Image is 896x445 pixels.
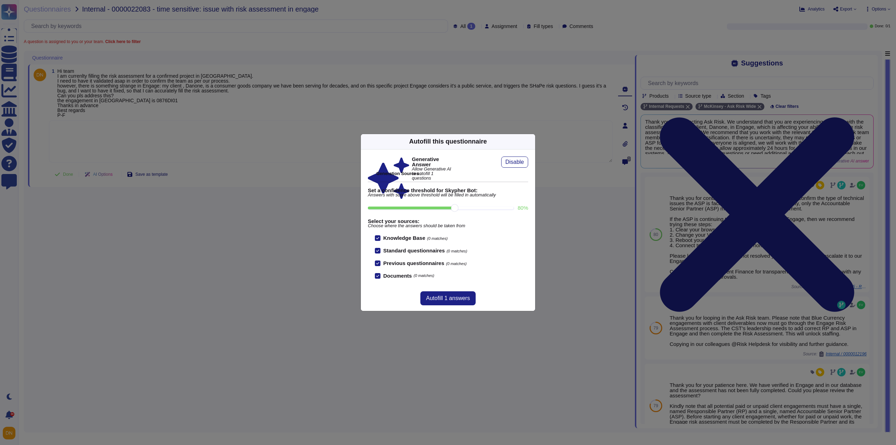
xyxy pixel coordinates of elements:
[368,224,528,228] span: Choose where the answers should be taken from
[501,157,528,168] button: Disable
[447,249,467,253] span: (0 matches)
[505,159,524,165] span: Disable
[376,171,421,176] b: Generation Sources :
[383,248,445,253] b: Standard questionnaires
[518,205,528,210] label: 80 %
[412,157,453,167] b: Generative Answer
[427,236,448,241] span: (0 matches)
[383,273,412,278] b: Documents
[420,291,475,305] button: Autofill 1 answers
[368,193,528,197] span: Answers with score above threshold will be filled in automatically
[368,218,528,224] b: Select your sources:
[446,262,467,266] span: (0 matches)
[383,260,444,266] b: Previous questionnaires
[414,274,434,278] span: (0 matches)
[368,188,528,193] b: Set a confidence threshold for Skypher Bot:
[383,235,425,241] b: Knowledge Base
[426,295,470,301] span: Autofill 1 answers
[412,167,453,180] span: Allow Generative AI to autofill 1 questions
[409,137,487,146] div: Autofill this questionnaire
